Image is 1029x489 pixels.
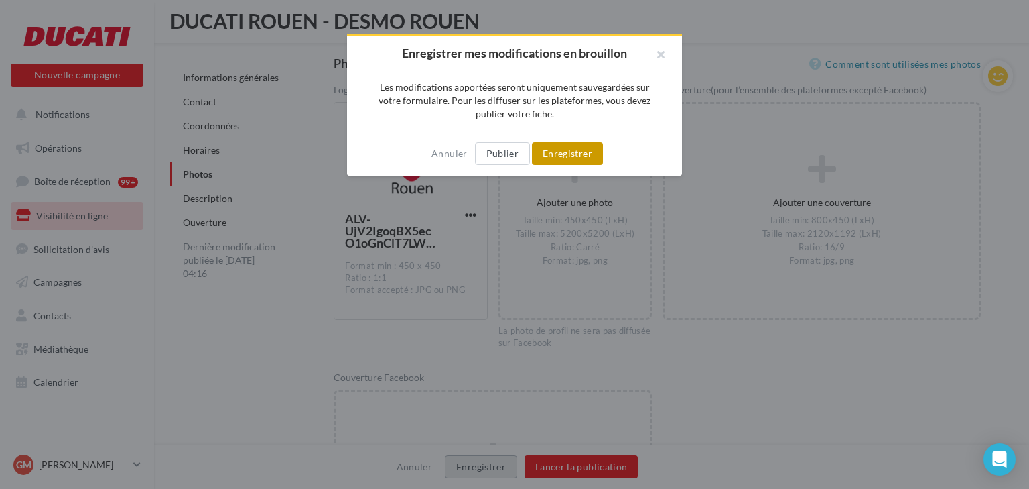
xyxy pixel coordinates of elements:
h2: Enregistrer mes modifications en brouillon [368,47,661,59]
button: Annuler [426,146,472,162]
button: Enregistrer [532,142,603,165]
p: Les modifications apportées seront uniquement sauvegardées sur votre formulaire. Pour les diffuse... [368,80,661,121]
button: Publier [475,142,530,165]
div: Open Intercom Messenger [983,443,1016,476]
